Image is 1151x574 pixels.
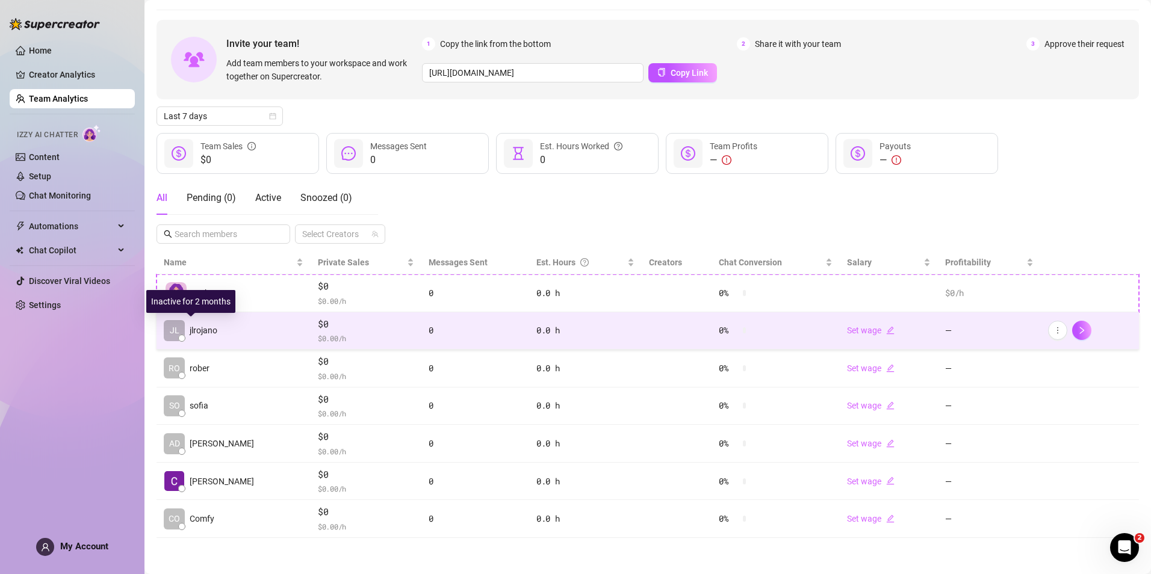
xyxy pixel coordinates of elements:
[1026,37,1040,51] span: 3
[880,141,911,151] span: Payouts
[429,512,522,525] div: 0
[29,152,60,162] a: Content
[164,230,172,238] span: search
[540,153,622,167] span: 0
[16,246,23,255] img: Chat Copilot
[169,437,180,450] span: AD
[938,350,1041,387] td: —
[318,483,414,495] span: $ 0.00 /h
[29,241,114,260] span: Chat Copilot
[318,370,414,382] span: $ 0.00 /h
[938,312,1041,350] td: —
[710,141,757,151] span: Team Profits
[880,153,911,167] div: —
[29,217,114,236] span: Automations
[157,191,167,205] div: All
[190,399,208,412] span: sofia
[300,192,352,203] span: Snoozed ( 0 )
[648,63,717,82] button: Copy Link
[318,317,414,332] span: $0
[440,37,551,51] span: Copy the link from the bottom
[157,251,311,274] th: Name
[370,141,427,151] span: Messages Sent
[847,363,895,373] a: Set wageedit
[886,514,895,523] span: edit
[29,65,125,84] a: Creator Analytics
[370,153,427,167] span: 0
[82,125,101,142] img: AI Chatter
[755,37,841,51] span: Share it with your team
[945,286,1034,300] div: $0 /h
[200,153,256,167] span: $0
[10,18,100,30] img: logo-BBDzfeDw.svg
[719,286,738,300] span: 0 %
[1110,533,1139,562] iframe: Intercom live chat
[719,324,738,337] span: 0 %
[847,401,895,410] a: Set wageedit
[190,475,254,488] span: [PERSON_NAME]
[318,258,369,267] span: Private Sales
[1044,37,1125,51] span: Approve their request
[886,401,895,410] span: edit
[657,68,666,76] span: copy
[318,279,414,294] span: $0
[540,140,622,153] div: Est. Hours Worked
[16,221,25,231] span: thunderbolt
[318,392,414,407] span: $0
[247,140,256,153] span: info-circle
[847,326,895,335] a: Set wageedit
[226,57,417,83] span: Add team members to your workspace and work together on Supercreator.
[164,471,184,491] img: Chul Pereyra Ec…
[200,140,256,153] div: Team Sales
[29,300,61,310] a: Settings
[719,258,782,267] span: Chat Conversion
[847,514,895,523] a: Set wageedit
[429,437,522,450] div: 0
[886,477,895,485] span: edit
[847,258,872,267] span: Salary
[318,505,414,519] span: $0
[187,191,236,205] div: Pending ( 0 )
[536,399,634,412] div: 0.0 h
[17,129,78,141] span: Izzy AI Chatter
[1078,326,1086,335] span: right
[938,463,1041,501] td: —
[1053,326,1062,335] span: more
[536,437,634,450] div: 0.0 h
[719,437,738,450] span: 0 %
[29,94,88,103] a: Team Analytics
[536,286,634,300] div: 0.0 h
[169,362,180,375] span: RO
[41,543,50,552] span: user
[255,192,281,203] span: Active
[190,286,228,300] span: AI Chatter
[737,37,750,51] span: 2
[429,286,522,300] div: 0
[536,512,634,525] div: 0.0 h
[60,541,108,552] span: My Account
[164,107,276,125] span: Last 7 days
[945,258,991,267] span: Profitability
[722,155,731,165] span: exclamation-circle
[671,68,708,78] span: Copy Link
[642,251,712,274] th: Creators
[886,326,895,335] span: edit
[938,387,1041,425] td: —
[29,276,110,286] a: Discover Viral Videos
[170,324,179,337] span: JL
[29,46,52,55] a: Home
[847,439,895,448] a: Set wageedit
[29,171,51,181] a: Setup
[190,324,217,337] span: jlrojano
[318,445,414,457] span: $ 0.00 /h
[1135,533,1144,543] span: 2
[580,256,589,269] span: question-circle
[169,512,180,525] span: CO
[169,399,180,412] span: SO
[536,475,634,488] div: 0.0 h
[681,146,695,161] span: dollar-circle
[341,146,356,161] span: message
[29,191,91,200] a: Chat Monitoring
[318,295,414,307] span: $ 0.00 /h
[429,399,522,412] div: 0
